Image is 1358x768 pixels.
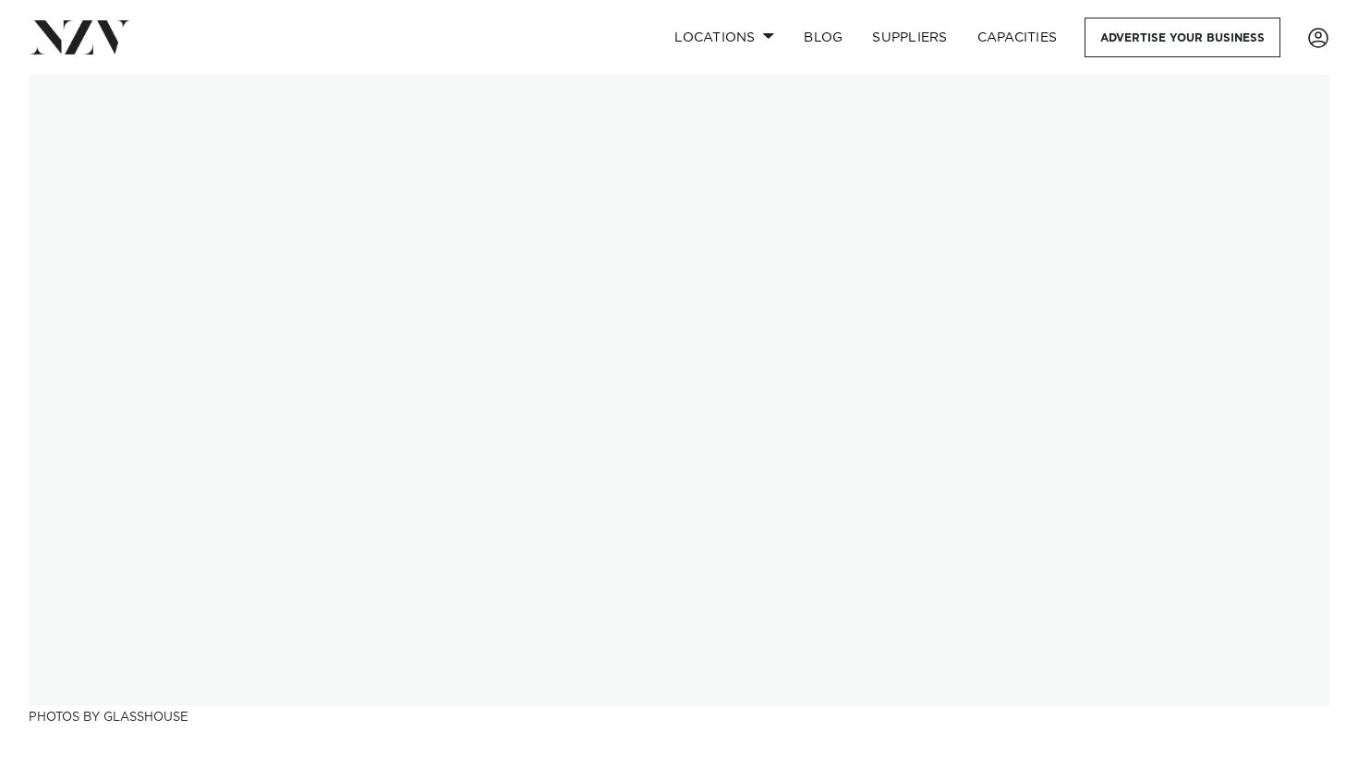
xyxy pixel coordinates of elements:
a: BLOG [789,18,857,57]
img: nzv-logo.png [30,20,130,54]
a: SUPPLIERS [857,18,962,57]
a: Advertise your business [1085,18,1280,57]
h3: Photos by Glasshouse [29,706,1329,725]
a: Capacities [963,18,1073,57]
a: Locations [660,18,789,57]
